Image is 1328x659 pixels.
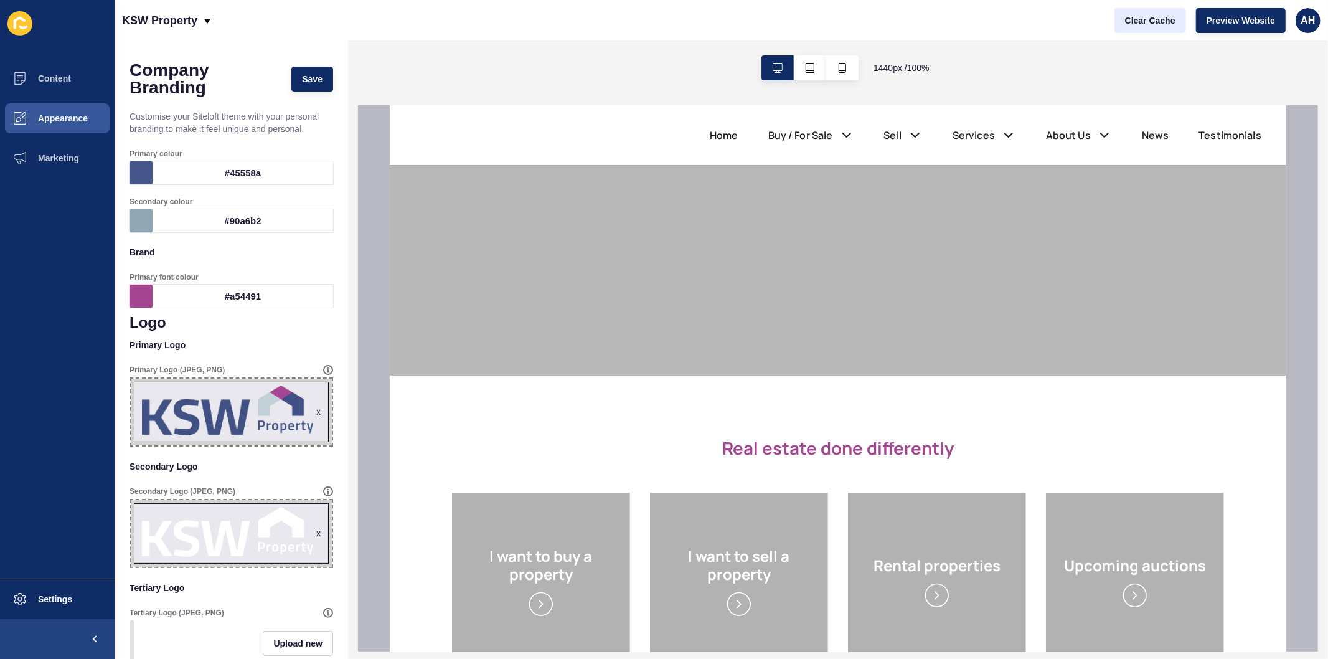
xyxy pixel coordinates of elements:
span: 1440 px / 100 % [874,62,930,74]
label: Primary colour [130,149,182,159]
label: Secondary colour [130,197,192,207]
h2: Real estate done differently [191,333,706,353]
a: Buy / For Sale [379,22,443,37]
p: Secondary Logo [130,453,333,480]
div: #a54491 [153,285,333,308]
label: Tertiary Logo (JPEG, PNG) [130,608,224,618]
a: About Us [656,22,701,37]
button: Save [291,67,333,92]
button: Preview Website [1196,8,1286,33]
div: #45558a [153,161,333,184]
a: News [752,22,779,37]
a: Testimonials [809,22,872,37]
div: Scroll [5,207,892,263]
button: Clear Cache [1114,8,1186,33]
div: x [316,527,321,539]
span: Preview Website [1207,14,1275,27]
span: AH [1301,14,1315,27]
h1: Company Branding [130,62,279,97]
p: Brand [130,239,333,266]
span: Save [302,73,323,85]
p: Primary Logo [130,331,333,359]
div: #90a6b2 [153,209,333,232]
span: Upload new [273,637,323,650]
div: x [316,405,321,418]
label: Primary font colour [130,272,199,282]
label: Secondary Logo (JPEG, PNG) [130,486,235,496]
span: Clear Cache [1125,14,1175,27]
button: Upload new [263,631,333,656]
a: Sell [494,22,512,37]
p: KSW Property [122,5,197,36]
p: Tertiary Logo [130,574,333,602]
a: Services [563,22,605,37]
p: Customise your Siteloft theme with your personal branding to make it feel unique and personal. [130,103,333,143]
a: Home [320,22,349,37]
label: Primary Logo (JPEG, PNG) [130,365,225,375]
h1: Logo [130,314,333,331]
